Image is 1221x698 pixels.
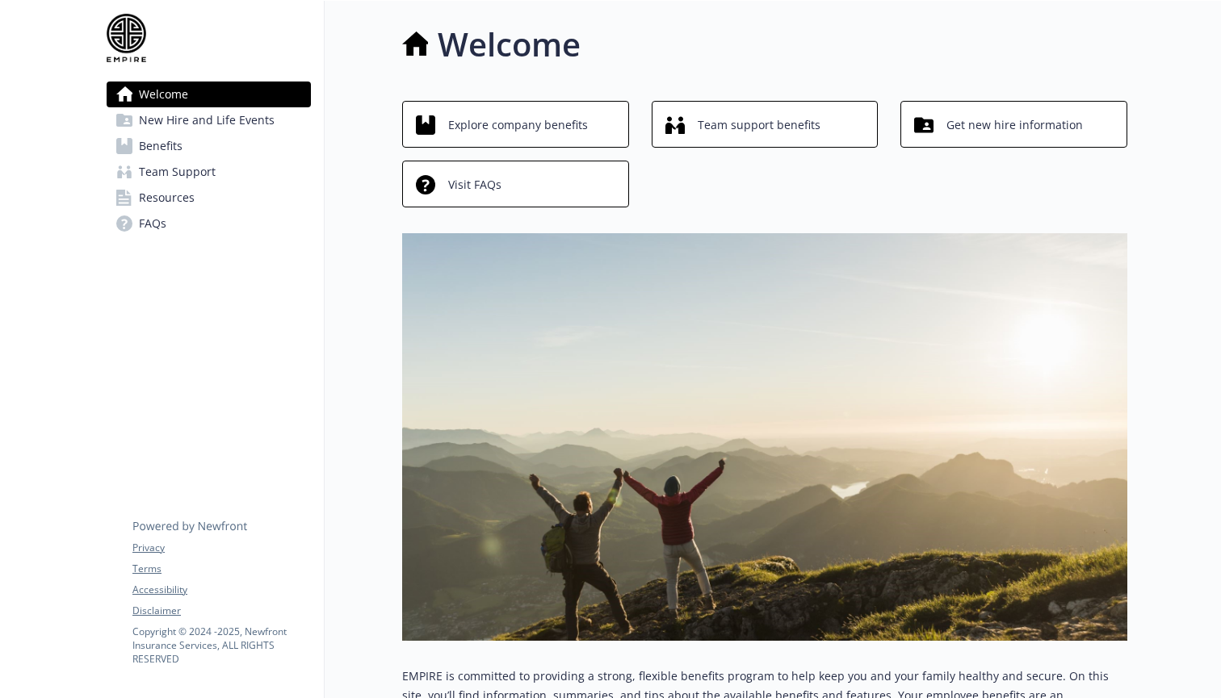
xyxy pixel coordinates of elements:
button: Team support benefits [652,101,879,148]
a: Benefits [107,133,311,159]
a: Privacy [132,541,310,555]
a: New Hire and Life Events [107,107,311,133]
span: Benefits [139,133,183,159]
h1: Welcome [438,20,581,69]
span: Resources [139,185,195,211]
a: Welcome [107,82,311,107]
a: Resources [107,185,311,211]
a: FAQs [107,211,311,236]
a: Team Support [107,159,311,185]
span: Team support benefits [698,110,820,140]
span: Visit FAQs [448,169,501,200]
button: Explore company benefits [402,101,629,148]
span: Team Support [139,159,216,185]
span: FAQs [139,211,166,236]
a: Disclaimer [132,604,310,618]
button: Visit FAQs [402,161,629,207]
p: Copyright © 2024 - 2025 , Newfront Insurance Services, ALL RIGHTS RESERVED [132,625,310,666]
span: Get new hire information [946,110,1083,140]
img: overview page banner [402,233,1127,641]
a: Terms [132,562,310,576]
a: Accessibility [132,583,310,597]
button: Get new hire information [900,101,1127,148]
span: New Hire and Life Events [139,107,275,133]
span: Welcome [139,82,188,107]
span: Explore company benefits [448,110,588,140]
